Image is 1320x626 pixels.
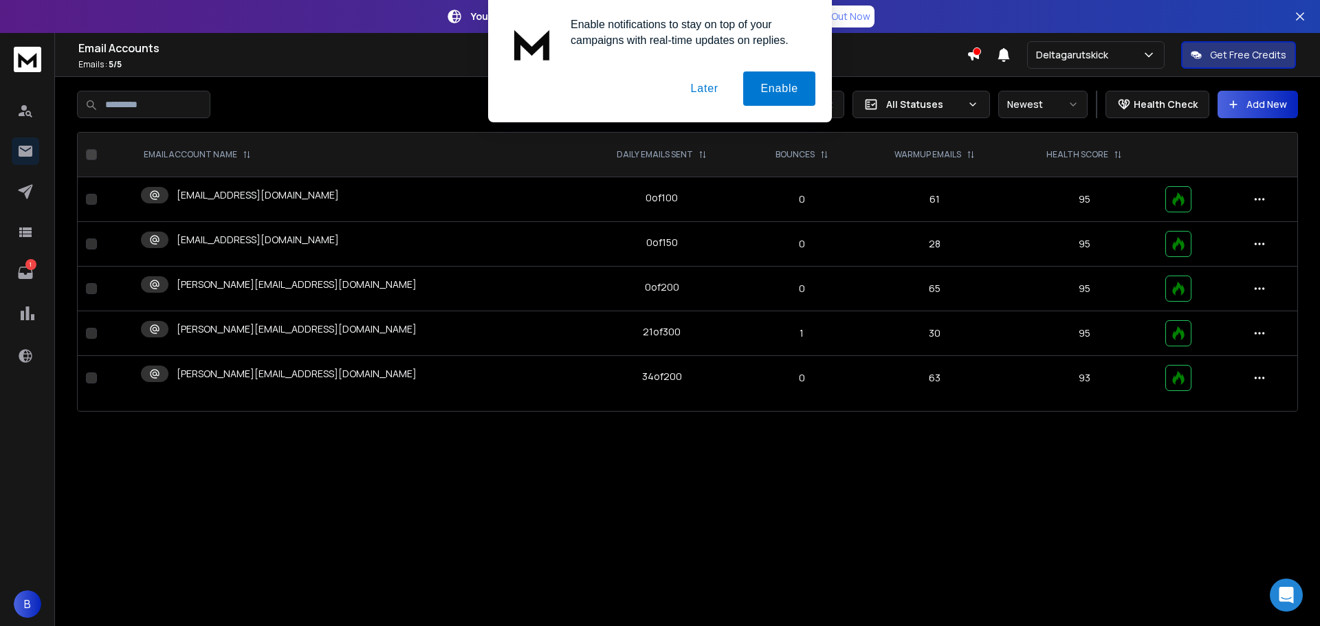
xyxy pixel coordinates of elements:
[642,370,682,383] div: 34 of 200
[646,236,678,249] div: 0 of 150
[177,278,417,291] p: [PERSON_NAME][EMAIL_ADDRESS][DOMAIN_NAME]
[858,356,1011,401] td: 63
[754,237,850,251] p: 0
[754,282,850,295] p: 0
[1011,222,1157,267] td: 95
[858,267,1011,311] td: 65
[560,16,815,48] div: Enable notifications to stay on top of your campaigns with real-time updates on replies.
[1011,267,1157,311] td: 95
[14,590,41,618] button: B
[754,371,850,385] p: 0
[1011,177,1157,222] td: 95
[1011,311,1157,356] td: 95
[754,326,850,340] p: 1
[1270,579,1303,612] div: Open Intercom Messenger
[144,149,251,160] div: EMAIL ACCOUNT NAME
[646,191,678,205] div: 0 of 100
[673,71,735,106] button: Later
[505,16,560,71] img: notification icon
[177,233,339,247] p: [EMAIL_ADDRESS][DOMAIN_NAME]
[12,259,39,287] a: 1
[645,280,679,294] div: 0 of 200
[754,192,850,206] p: 0
[743,71,815,106] button: Enable
[617,149,693,160] p: DAILY EMAILS SENT
[643,325,681,339] div: 21 of 300
[858,311,1011,356] td: 30
[1011,356,1157,401] td: 93
[1046,149,1108,160] p: HEALTH SCORE
[775,149,815,160] p: BOUNCES
[858,222,1011,267] td: 28
[25,259,36,270] p: 1
[177,322,417,336] p: [PERSON_NAME][EMAIL_ADDRESS][DOMAIN_NAME]
[858,177,1011,222] td: 61
[894,149,961,160] p: WARMUP EMAILS
[177,188,339,202] p: [EMAIL_ADDRESS][DOMAIN_NAME]
[177,367,417,381] p: [PERSON_NAME][EMAIL_ADDRESS][DOMAIN_NAME]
